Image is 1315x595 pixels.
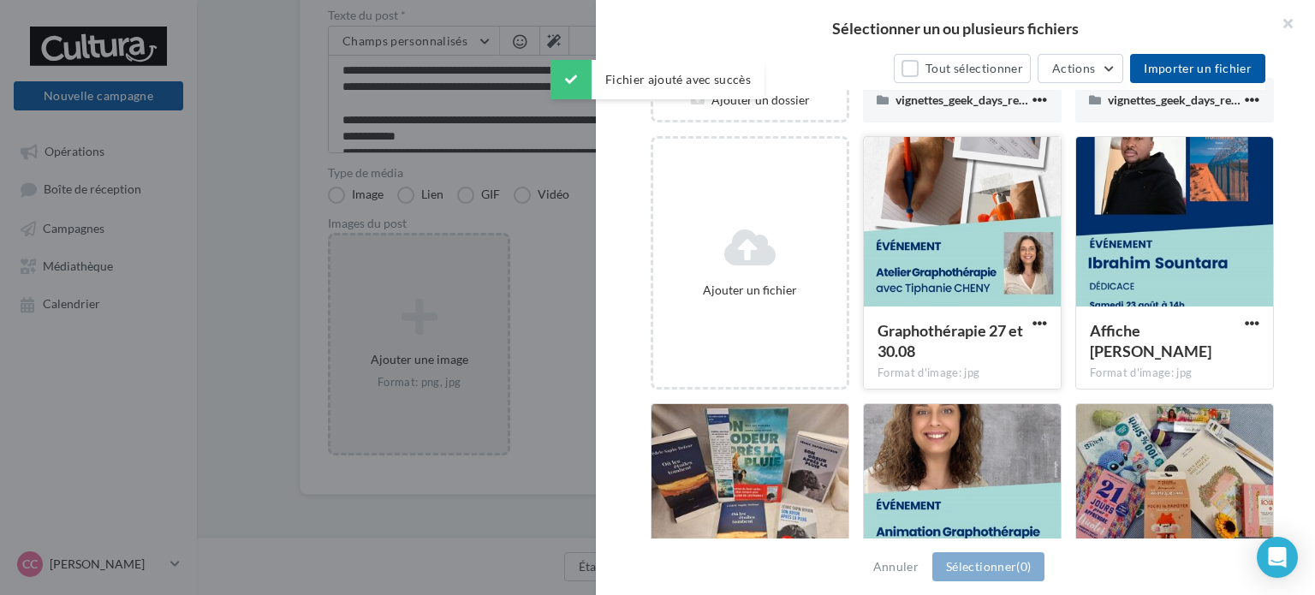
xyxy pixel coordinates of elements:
[1016,559,1031,574] span: (0)
[1052,61,1095,75] span: Actions
[878,366,1047,381] div: Format d'image: jpg
[896,92,1149,107] span: vignettes_geek_days_rennes_02_2025__venir (1)
[878,321,1023,360] span: Graphothérapie 27 et 30.08
[894,54,1031,83] button: Tout sélectionner
[866,556,925,577] button: Annuler
[932,552,1044,581] button: Sélectionner(0)
[550,60,765,99] div: Fichier ajouté avec succès
[1257,537,1298,578] div: Open Intercom Messenger
[1090,366,1259,381] div: Format d'image: jpg
[623,21,1288,36] h2: Sélectionner un ou plusieurs fichiers
[1038,54,1123,83] button: Actions
[1130,54,1265,83] button: Importer un fichier
[660,282,840,299] div: Ajouter un fichier
[1144,61,1252,75] span: Importer un fichier
[1090,321,1211,360] span: Affiche Ibrahim Sountara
